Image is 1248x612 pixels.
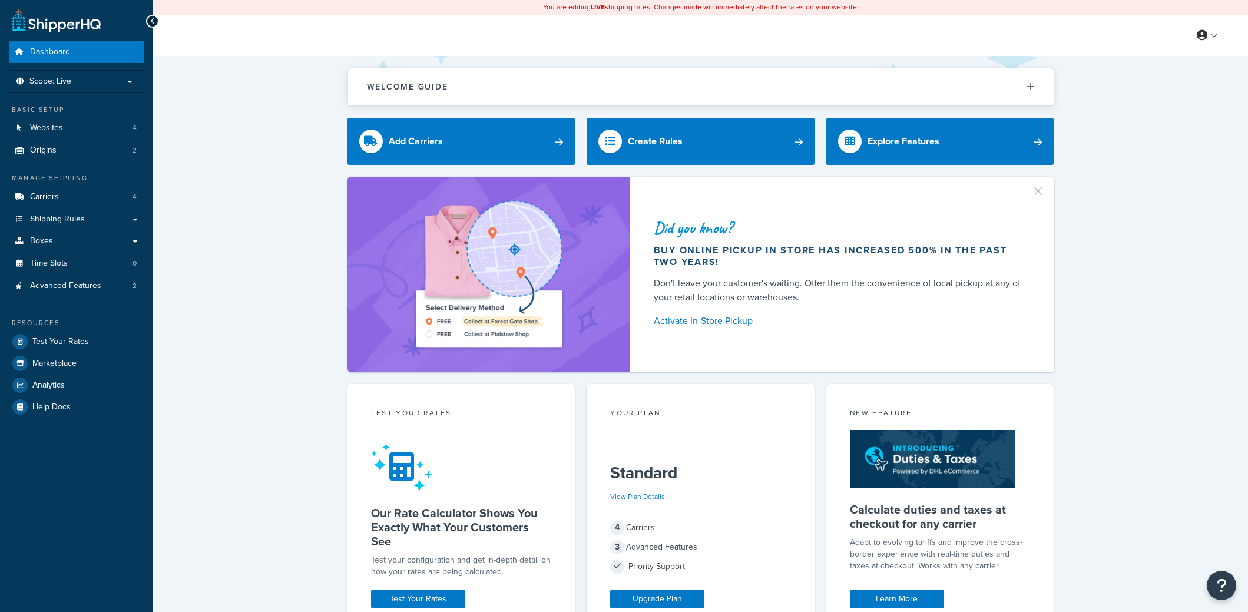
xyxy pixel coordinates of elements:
a: Boxes [9,230,144,252]
a: Add Carriers [347,118,575,165]
span: Analytics [32,381,65,391]
li: Origins [9,140,144,161]
span: 2 [133,281,137,291]
span: Scope: Live [29,77,71,87]
a: Test Your Rates [9,331,144,352]
span: Marketplace [32,359,77,369]
a: Analytics [9,375,144,396]
p: Adapt to evolving tariffs and improve the cross-border experience with real-time duties and taxes... [850,537,1031,572]
span: Advanced Features [30,281,101,291]
div: Buy online pickup in store has increased 500% in the past two years! [654,244,1026,268]
a: Upgrade Plan [610,590,704,608]
span: Help Docs [32,402,71,412]
div: Manage Shipping [9,173,144,183]
span: Boxes [30,236,53,246]
li: Time Slots [9,253,144,274]
a: Learn More [850,590,944,608]
span: 4 [133,123,137,133]
div: Test your configuration and get in-depth detail on how your rates are being calculated. [371,554,552,578]
div: Resources [9,318,144,328]
span: Carriers [30,192,59,202]
span: 3 [610,540,624,554]
img: ad-shirt-map-b0359fc47e01cab431d101c4b569394f6a03f54285957d908178d52f29eb9668.png [382,194,595,355]
span: Time Slots [30,259,68,269]
a: Carriers4 [9,186,144,208]
div: Add Carriers [389,133,443,150]
span: 4 [133,192,137,202]
div: Carriers [610,520,791,536]
span: Origins [30,145,57,156]
a: Dashboard [9,41,144,63]
div: Don't leave your customer's waiting. Offer them the convenience of local pickup at any of your re... [654,276,1026,305]
span: Test Your Rates [32,337,89,347]
a: Shipping Rules [9,209,144,230]
a: Advanced Features2 [9,275,144,297]
a: Time Slots0 [9,253,144,274]
h5: Standard [610,464,791,482]
a: Explore Features [826,118,1054,165]
div: Advanced Features [610,539,791,555]
span: Dashboard [30,47,70,57]
div: Priority Support [610,558,791,575]
a: Test Your Rates [371,590,465,608]
button: Welcome Guide [348,68,1054,105]
b: LIVE [591,2,605,12]
li: Advanced Features [9,275,144,297]
div: Explore Features [868,133,939,150]
li: Websites [9,117,144,139]
button: Open Resource Center [1207,571,1236,600]
h2: Welcome Guide [367,82,448,91]
div: New Feature [850,408,1031,421]
h5: Our Rate Calculator Shows You Exactly What Your Customers See [371,506,552,548]
div: Create Rules [628,133,683,150]
a: Help Docs [9,396,144,418]
h5: Calculate duties and taxes at checkout for any carrier [850,502,1031,531]
a: Activate In-Store Pickup [654,313,1026,329]
span: 2 [133,145,137,156]
a: Create Rules [587,118,815,165]
span: Websites [30,123,63,133]
div: Did you know? [654,220,1026,236]
a: Origins2 [9,140,144,161]
a: Marketplace [9,353,144,374]
a: View Plan Details [610,491,665,502]
span: Shipping Rules [30,214,85,224]
span: 0 [133,259,137,269]
div: Test your rates [371,408,552,421]
div: Basic Setup [9,105,144,115]
a: Websites4 [9,117,144,139]
div: Your Plan [610,408,791,421]
span: 4 [610,521,624,535]
li: Carriers [9,186,144,208]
